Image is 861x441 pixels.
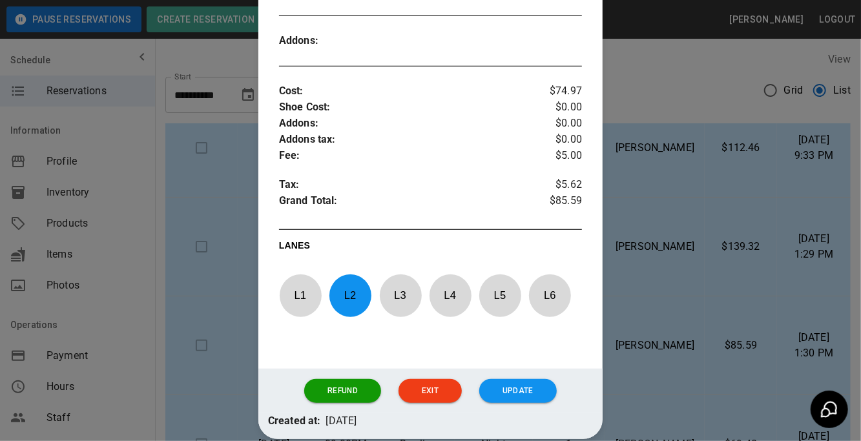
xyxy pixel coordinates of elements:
p: $85.59 [532,193,582,212]
p: L 5 [479,280,521,311]
p: Addons : [279,116,532,132]
button: Exit [399,379,462,403]
p: Addons tax : [279,132,532,148]
p: Fee : [279,148,532,164]
p: $5.62 [532,177,582,193]
p: Created at: [268,413,321,429]
p: $74.97 [532,83,582,99]
p: Shoe Cost : [279,99,532,116]
p: L 3 [379,280,422,311]
p: $0.00 [532,132,582,148]
p: LANES [279,239,582,257]
p: $5.00 [532,148,582,164]
p: L 2 [329,280,371,311]
p: [DATE] [326,413,357,429]
p: L 6 [528,280,571,311]
p: L 1 [279,280,322,311]
p: $0.00 [532,99,582,116]
p: $0.00 [532,116,582,132]
p: Cost : [279,83,532,99]
p: Grand Total : [279,193,532,212]
button: Refund [304,379,381,403]
p: Addons : [279,33,355,49]
p: Tax : [279,177,532,193]
button: Update [479,379,557,403]
p: L 4 [429,280,472,311]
